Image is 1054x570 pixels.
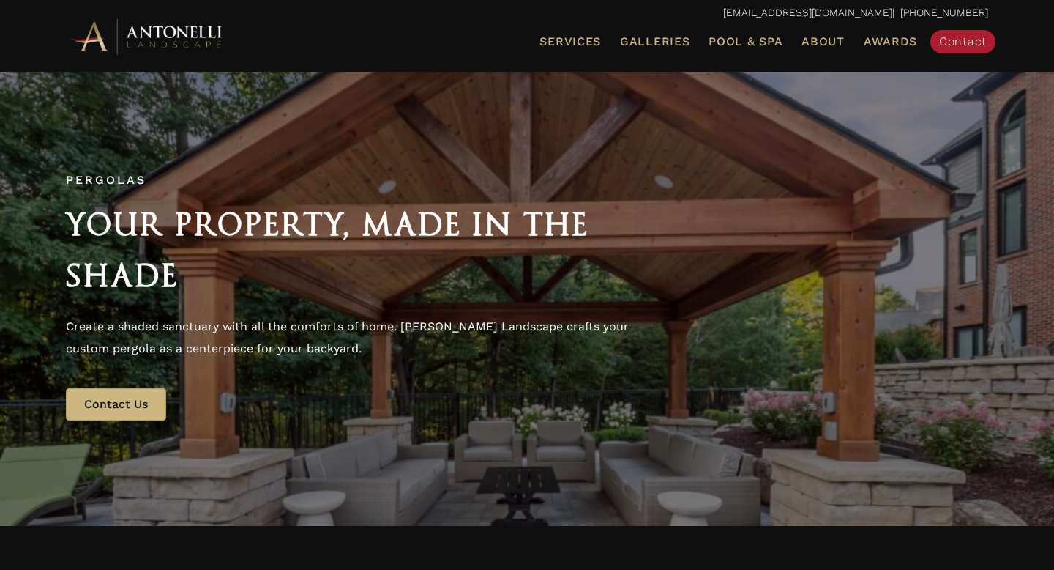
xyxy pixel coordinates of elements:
[709,34,782,48] span: Pool & Spa
[703,32,788,51] a: Pool & Spa
[539,36,601,48] span: Services
[796,32,851,51] a: About
[534,32,607,51] a: Services
[66,16,227,56] img: Antonelli Horizontal Logo
[864,34,917,48] span: Awards
[858,32,923,51] a: Awards
[723,7,892,18] a: [EMAIL_ADDRESS][DOMAIN_NAME]
[801,36,845,48] span: About
[66,206,589,294] span: Your Property, Made in the Shade
[614,32,695,51] a: Galleries
[66,173,146,187] span: Pergolas
[66,319,629,355] span: Create a shaded sanctuary with all the comforts of home. [PERSON_NAME] Landscape crafts your cust...
[939,34,987,48] span: Contact
[66,4,988,23] p: | [PHONE_NUMBER]
[930,30,995,53] a: Contact
[66,388,166,421] a: Contact Us
[620,34,689,48] span: Galleries
[84,397,148,411] span: Contact Us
